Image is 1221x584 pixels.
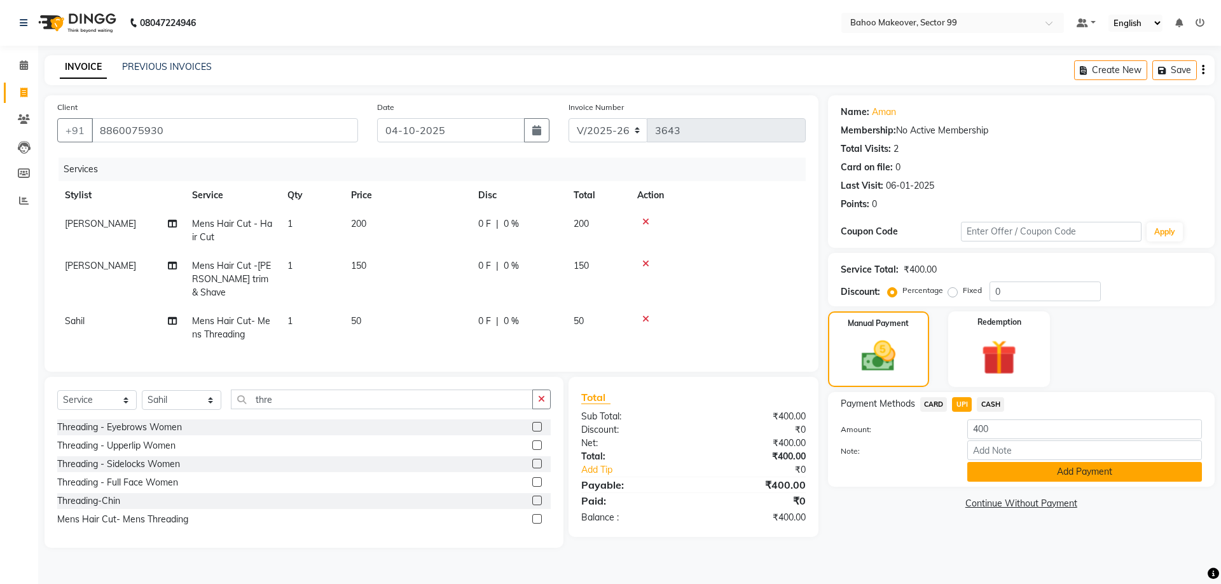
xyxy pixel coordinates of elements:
[32,5,120,41] img: logo
[693,477,815,492] div: ₹400.00
[967,440,1202,460] input: Add Note
[566,181,630,210] th: Total
[693,511,815,524] div: ₹400.00
[920,397,948,412] span: CARD
[904,263,937,276] div: ₹400.00
[572,437,693,450] div: Net:
[572,511,693,524] div: Balance :
[572,477,693,492] div: Payable:
[1152,60,1197,80] button: Save
[351,260,366,271] span: 150
[872,198,877,211] div: 0
[961,222,1142,241] input: Enter Offer / Coupon Code
[572,450,693,463] div: Total:
[893,142,899,156] div: 2
[65,218,136,229] span: [PERSON_NAME]
[841,198,869,211] div: Points:
[693,493,815,508] div: ₹0
[574,260,589,271] span: 150
[57,421,182,434] div: Threading - Eyebrows Women
[630,181,806,210] th: Action
[841,263,899,276] div: Service Total:
[60,56,107,79] a: INVOICE
[693,410,815,423] div: ₹400.00
[351,218,366,229] span: 200
[581,391,610,404] span: Total
[57,181,184,210] th: Stylist
[970,336,1028,379] img: _gift.svg
[59,158,815,181] div: Services
[569,102,624,113] label: Invoice Number
[57,476,178,489] div: Threading - Full Face Women
[280,181,343,210] th: Qty
[848,318,909,329] label: Manual Payment
[343,181,471,210] th: Price
[841,397,915,411] span: Payment Methods
[693,437,815,450] div: ₹400.00
[65,260,136,271] span: [PERSON_NAME]
[831,445,958,457] label: Note:
[192,260,271,298] span: Mens Hair Cut -[PERSON_NAME] trim & Shave
[287,218,293,229] span: 1
[57,494,120,508] div: Threading-Chin
[572,410,693,423] div: Sub Total:
[496,315,499,328] span: |
[471,181,566,210] th: Disc
[122,61,212,72] a: PREVIOUS INVOICES
[967,462,1202,482] button: Add Payment
[478,217,491,231] span: 0 F
[504,217,519,231] span: 0 %
[478,315,491,328] span: 0 F
[351,315,361,327] span: 50
[572,463,714,477] a: Add Tip
[841,225,961,238] div: Coupon Code
[902,285,943,296] label: Percentage
[572,423,693,437] div: Discount:
[184,181,280,210] th: Service
[496,217,499,231] span: |
[57,118,93,142] button: +91
[57,458,180,471] div: Threading - Sidelocks Women
[231,390,533,409] input: Search or Scan
[831,497,1212,510] a: Continue Without Payment
[841,105,869,119] div: Name:
[841,124,896,137] div: Membership:
[977,316,1021,328] label: Redemption
[841,124,1202,137] div: No Active Membership
[1147,222,1183,241] button: Apply
[496,259,499,273] span: |
[574,218,589,229] span: 200
[831,424,958,435] label: Amount:
[841,179,883,193] div: Last Visit:
[714,463,815,477] div: ₹0
[92,118,358,142] input: Search by Name/Mobile/Email/Code
[504,259,519,273] span: 0 %
[377,102,394,113] label: Date
[478,259,491,273] span: 0 F
[57,439,176,452] div: Threading - Upperlip Women
[57,513,188,526] div: Mens Hair Cut- Mens Threading
[287,260,293,271] span: 1
[504,315,519,328] span: 0 %
[693,423,815,437] div: ₹0
[287,315,293,327] span: 1
[57,102,78,113] label: Client
[841,142,891,156] div: Total Visits:
[65,315,85,327] span: Sahil
[1074,60,1147,80] button: Create New
[841,285,880,299] div: Discount:
[574,315,584,327] span: 50
[841,161,893,174] div: Card on file:
[851,337,906,376] img: _cash.svg
[963,285,982,296] label: Fixed
[693,450,815,463] div: ₹400.00
[192,315,270,340] span: Mens Hair Cut- Mens Threading
[572,493,693,508] div: Paid:
[192,218,272,243] span: Mens Hair Cut - Hair Cut
[952,397,972,412] span: UPI
[886,179,934,193] div: 06-01-2025
[977,397,1004,412] span: CASH
[872,105,896,119] a: Aman
[895,161,900,174] div: 0
[140,5,196,41] b: 08047224946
